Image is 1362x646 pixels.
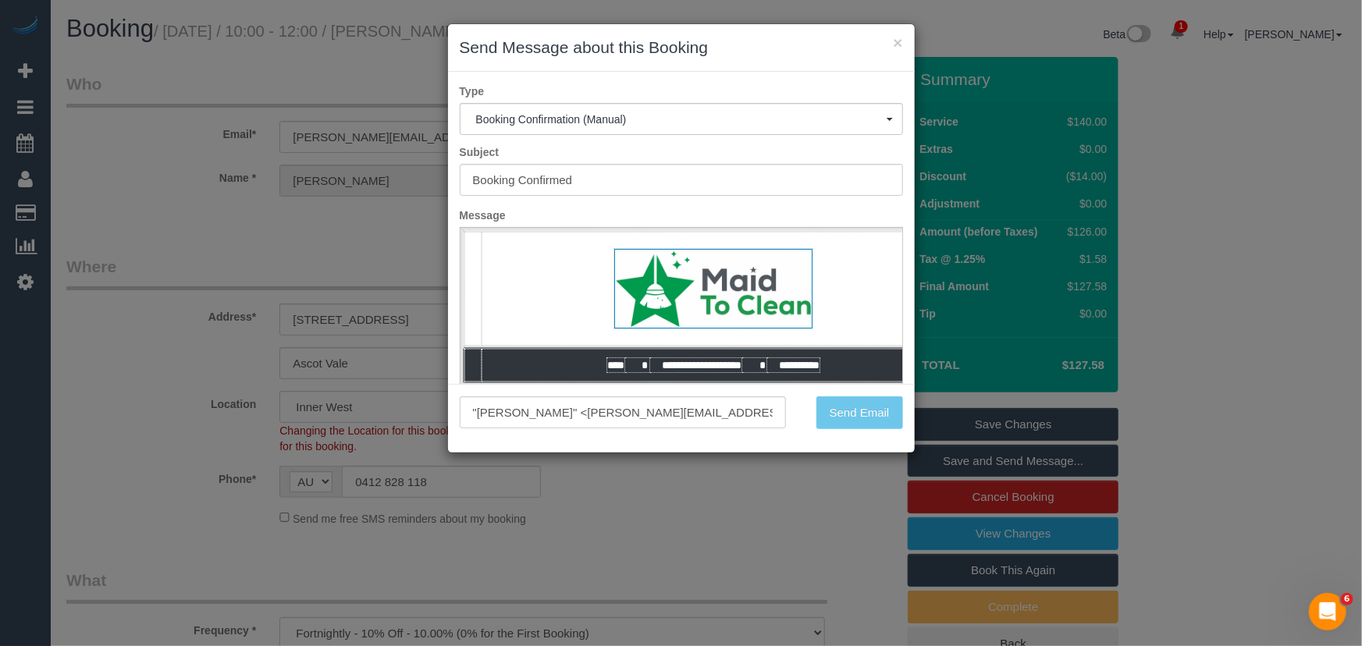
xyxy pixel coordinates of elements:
[476,113,887,126] span: Booking Confirmation (Manual)
[893,34,902,51] button: ×
[460,103,903,135] button: Booking Confirmation (Manual)
[461,228,902,471] iframe: Rich Text Editor, editor1
[448,83,915,99] label: Type
[448,208,915,223] label: Message
[460,36,903,59] h3: Send Message about this Booking
[448,144,915,160] label: Subject
[1309,593,1346,630] iframe: Intercom live chat
[460,164,903,196] input: Subject
[1341,593,1353,605] span: 6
